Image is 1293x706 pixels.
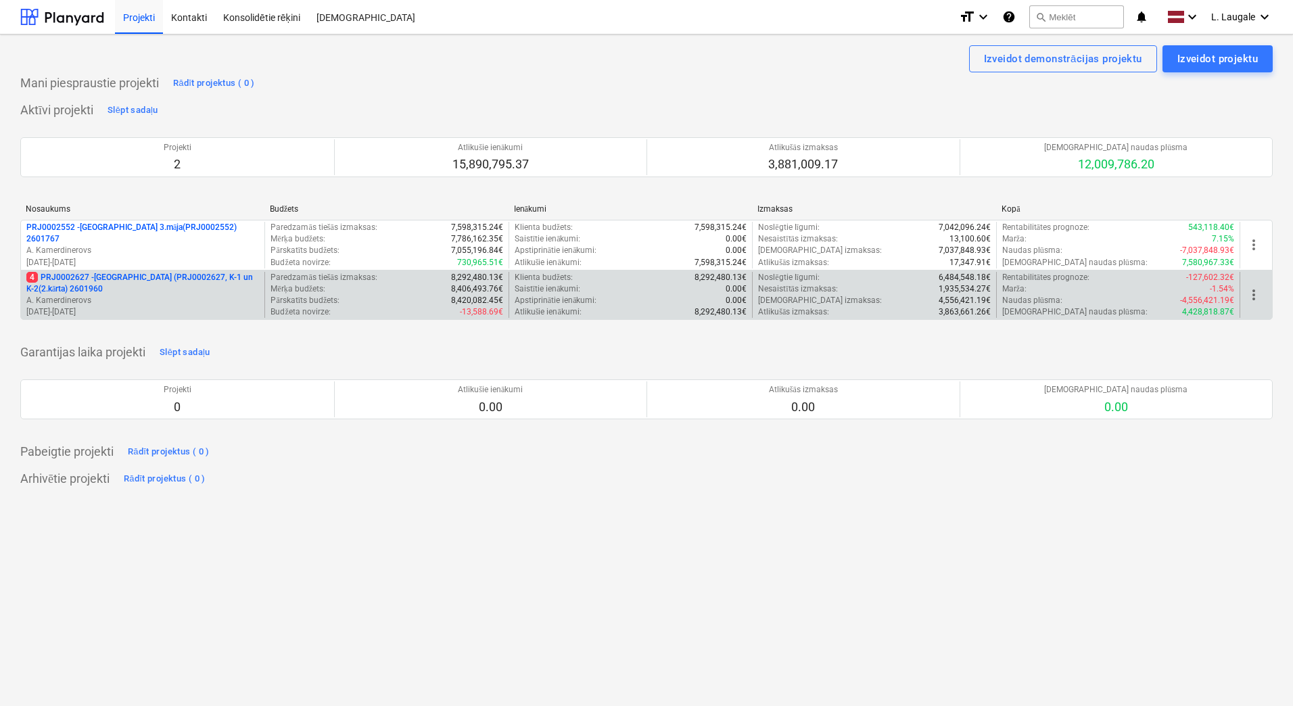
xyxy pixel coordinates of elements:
[1225,641,1293,706] iframe: Chat Widget
[20,444,114,460] p: Pabeigtie projekti
[1211,11,1255,22] span: L. Laugale
[939,245,991,256] p: 7,037,848.93€
[1044,156,1188,172] p: 12,009,786.20
[26,222,259,245] p: PRJ0002552 - [GEOGRAPHIC_DATA] 3.māja(PRJ0002552) 2601767
[451,222,503,233] p: 7,598,315.24€
[271,222,377,233] p: Paredzamās tiešās izmaksas :
[26,295,259,306] p: A. Kamerdinerovs
[758,295,882,306] p: [DEMOGRAPHIC_DATA] izmaksas :
[1044,142,1188,154] p: [DEMOGRAPHIC_DATA] naudas plūsma
[1246,287,1262,303] span: more_vert
[451,245,503,256] p: 7,055,196.84€
[271,245,339,256] p: Pārskatīts budžets :
[1212,233,1234,245] p: 7.15%
[939,295,991,306] p: 4,556,421.19€
[26,272,38,283] span: 4
[939,272,991,283] p: 6,484,548.18€
[20,471,110,487] p: Arhivētie projekti
[271,283,325,295] p: Mērķa budžets :
[164,156,191,172] p: 2
[164,384,191,396] p: Projekti
[160,345,210,360] div: Slēpt sadaļu
[1035,11,1046,22] span: search
[270,204,503,214] div: Budžets
[949,257,991,268] p: 17,347.91€
[458,384,523,396] p: Atlikušie ienākumi
[26,272,259,295] p: PRJ0002627 - [GEOGRAPHIC_DATA] (PRJ0002627, K-1 un K-2(2.kārta) 2601960
[969,45,1157,72] button: Izveidot demonstrācijas projektu
[769,399,838,415] p: 0.00
[515,233,581,245] p: Saistītie ienākumi :
[451,283,503,295] p: 8,406,493.76€
[1182,306,1234,318] p: 4,428,818.87€
[460,306,503,318] p: -13,588.69€
[695,222,747,233] p: 7,598,315.24€
[515,222,573,233] p: Klienta budžets :
[1162,45,1273,72] button: Izveidot projektu
[975,9,991,25] i: keyboard_arrow_down
[758,257,829,268] p: Atlikušās izmaksas :
[695,306,747,318] p: 8,292,480.13€
[124,471,206,487] div: Rādīt projektus ( 0 )
[726,283,747,295] p: 0.00€
[1135,9,1148,25] i: notifications
[452,142,529,154] p: Atlikušie ienākumi
[939,283,991,295] p: 1,935,534.27€
[758,272,820,283] p: Noslēgtie līgumi :
[515,295,597,306] p: Apstiprinātie ienākumi :
[758,233,838,245] p: Nesaistītās izmaksas :
[458,399,523,415] p: 0.00
[108,103,158,118] div: Slēpt sadaļu
[984,50,1142,68] div: Izveidot demonstrācijas projektu
[1002,283,1027,295] p: Marža :
[26,204,259,214] div: Nosaukums
[1180,295,1234,306] p: -4,556,421.19€
[1002,306,1148,318] p: [DEMOGRAPHIC_DATA] naudas plūsma :
[1002,245,1062,256] p: Naudas plūsma :
[271,295,339,306] p: Pārskatīts budžets :
[1002,257,1148,268] p: [DEMOGRAPHIC_DATA] naudas plūsma :
[271,233,325,245] p: Mērķa budžets :
[726,233,747,245] p: 0.00€
[1182,257,1234,268] p: 7,580,967.33€
[170,72,258,94] button: Rādīt projektus ( 0 )
[1044,384,1188,396] p: [DEMOGRAPHIC_DATA] naudas plūsma
[451,295,503,306] p: 8,420,082.45€
[1210,283,1234,295] p: -1.54%
[758,245,882,256] p: [DEMOGRAPHIC_DATA] izmaksas :
[26,272,259,319] div: 4PRJ0002627 -[GEOGRAPHIC_DATA] (PRJ0002627, K-1 un K-2(2.kārta) 2601960A. Kamerdinerovs[DATE]-[DATE]
[26,257,259,268] p: [DATE] - [DATE]
[949,233,991,245] p: 13,100.60€
[104,99,162,121] button: Slēpt sadaļu
[20,75,159,91] p: Mani piespraustie projekti
[271,306,330,318] p: Budžeta novirze :
[758,283,838,295] p: Nesaistītās izmaksas :
[128,444,210,460] div: Rādīt projektus ( 0 )
[1186,272,1234,283] p: -127,602.32€
[726,245,747,256] p: 0.00€
[1044,399,1188,415] p: 0.00
[769,384,838,396] p: Atlikušās izmaksas
[173,76,255,91] div: Rādīt projektus ( 0 )
[1002,222,1089,233] p: Rentabilitātes prognoze :
[1177,50,1258,68] div: Izveidot projektu
[515,245,597,256] p: Apstiprinātie ienākumi :
[515,283,581,295] p: Saistītie ienākumi :
[1002,233,1027,245] p: Marža :
[120,468,209,490] button: Rādīt projektus ( 0 )
[939,222,991,233] p: 7,042,096.24€
[20,344,145,360] p: Garantijas laika projekti
[1002,272,1089,283] p: Rentabilitātes prognoze :
[1002,9,1016,25] i: Zināšanu pamats
[695,272,747,283] p: 8,292,480.13€
[26,222,259,268] div: PRJ0002552 -[GEOGRAPHIC_DATA] 3.māja(PRJ0002552) 2601767A. Kamerdinerovs[DATE]-[DATE]
[20,102,93,118] p: Aktīvi projekti
[452,156,529,172] p: 15,890,795.37
[124,441,213,463] button: Rādīt projektus ( 0 )
[758,222,820,233] p: Noslēgtie līgumi :
[1002,204,1235,214] div: Kopā
[1002,295,1062,306] p: Naudas plūsma :
[271,272,377,283] p: Paredzamās tiešās izmaksas :
[451,233,503,245] p: 7,786,162.35€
